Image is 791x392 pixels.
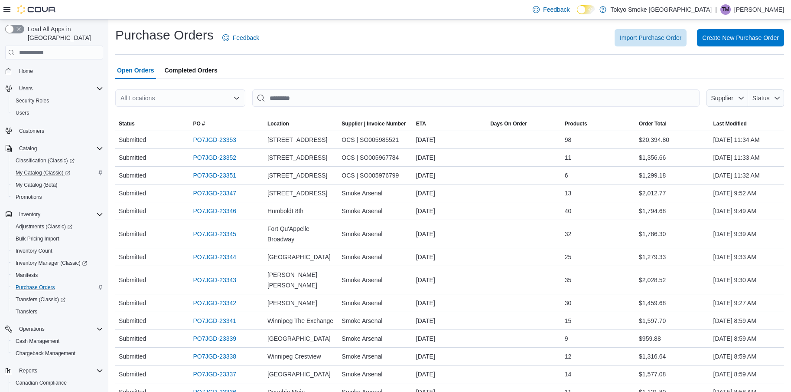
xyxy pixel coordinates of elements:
div: Smoke Arsenal [338,294,412,312]
p: [PERSON_NAME] [734,4,784,15]
span: 12 [565,351,572,362]
button: Promotions [9,191,107,203]
button: Bulk Pricing Import [9,233,107,245]
div: $1,356.66 [635,149,710,166]
span: Chargeback Management [16,350,75,357]
a: Feedback [529,1,573,18]
div: Smoke Arsenal [338,366,412,383]
span: Humboldt 8th [267,206,303,216]
a: PO7JGD-23347 [193,188,236,198]
span: Submitted [119,188,146,198]
span: Days On Order [490,120,527,127]
div: $20,394.80 [635,131,710,148]
div: [DATE] 9:30 AM [710,271,784,289]
a: PO7JGD-23341 [193,316,236,326]
a: Promotions [12,192,46,202]
button: Days On Order [487,117,561,131]
span: Promotions [12,192,103,202]
span: Promotions [16,194,42,201]
button: Users [16,83,36,94]
span: Winnipeg Crestview [267,351,321,362]
button: Catalog [16,143,40,154]
div: [DATE] 8:59 AM [710,312,784,329]
div: $1,316.64 [635,348,710,365]
a: My Catalog (Classic) [9,167,107,179]
span: Transfers (Classic) [16,296,65,303]
span: Purchase Orders [16,284,55,291]
a: Classification (Classic) [9,155,107,167]
a: PO7JGD-23339 [193,333,236,344]
span: Security Roles [16,97,49,104]
div: OCS | SO005985521 [338,131,412,148]
span: Submitted [119,252,146,262]
span: 98 [565,135,572,145]
span: [GEOGRAPHIC_DATA] [267,333,331,344]
div: $1,459.68 [635,294,710,312]
button: Supplier [706,89,748,107]
span: Users [12,108,103,118]
button: Canadian Compliance [9,377,107,389]
span: Adjustments (Classic) [16,223,72,230]
span: Canadian Compliance [12,378,103,388]
span: Submitted [119,170,146,181]
span: My Catalog (Beta) [12,180,103,190]
span: My Catalog (Classic) [12,168,103,178]
span: 25 [565,252,572,262]
span: Classification (Classic) [16,157,75,164]
span: Users [19,85,33,92]
span: Chargeback Management [12,348,103,359]
span: Submitted [119,316,146,326]
button: Security Roles [9,95,107,107]
div: $1,597.70 [635,312,710,329]
a: Inventory Manager (Classic) [12,258,91,268]
button: Inventory [2,208,107,221]
span: [GEOGRAPHIC_DATA] [267,369,331,379]
span: Inventory Count [16,247,52,254]
button: Import Purchase Order [615,29,687,46]
span: Inventory Manager (Classic) [12,258,103,268]
span: Adjustments (Classic) [12,221,103,232]
div: OCS | SO005967784 [338,149,412,166]
input: Dark Mode [577,5,595,14]
button: Purchase Orders [9,281,107,293]
span: Submitted [119,152,146,163]
span: My Catalog (Classic) [16,169,70,176]
div: [DATE] 8:59 AM [710,330,784,347]
span: Submitted [119,275,146,285]
a: Customers [16,126,48,136]
div: $1,279.33 [635,248,710,266]
a: Feedback [219,29,263,46]
button: Catalog [2,142,107,155]
div: Smoke Arsenal [338,348,412,365]
div: [DATE] [413,202,487,220]
span: Customers [19,128,44,135]
a: Classification (Classic) [12,155,78,166]
button: Cash Management [9,335,107,347]
span: Location [267,120,289,127]
span: Submitted [119,229,146,239]
a: Adjustments (Classic) [12,221,76,232]
a: Canadian Compliance [12,378,70,388]
button: Create New Purchase Order [697,29,784,46]
span: Import Purchase Order [620,33,681,42]
span: Manifests [16,272,38,279]
span: [STREET_ADDRESS] [267,170,327,181]
span: Submitted [119,351,146,362]
a: Home [16,66,36,76]
span: Products [565,120,587,127]
button: Inventory Count [9,245,107,257]
div: [DATE] [413,294,487,312]
span: [PERSON_NAME] [PERSON_NAME] [267,270,335,290]
a: PO7JGD-23343 [193,275,236,285]
div: $1,794.68 [635,202,710,220]
span: Feedback [233,33,259,42]
div: [DATE] [413,167,487,184]
button: My Catalog (Beta) [9,179,107,191]
button: Inventory [16,209,44,220]
span: Catalog [16,143,103,154]
span: Feedback [543,5,570,14]
span: Completed Orders [165,62,218,79]
span: Supplier [711,95,733,102]
span: 15 [565,316,572,326]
